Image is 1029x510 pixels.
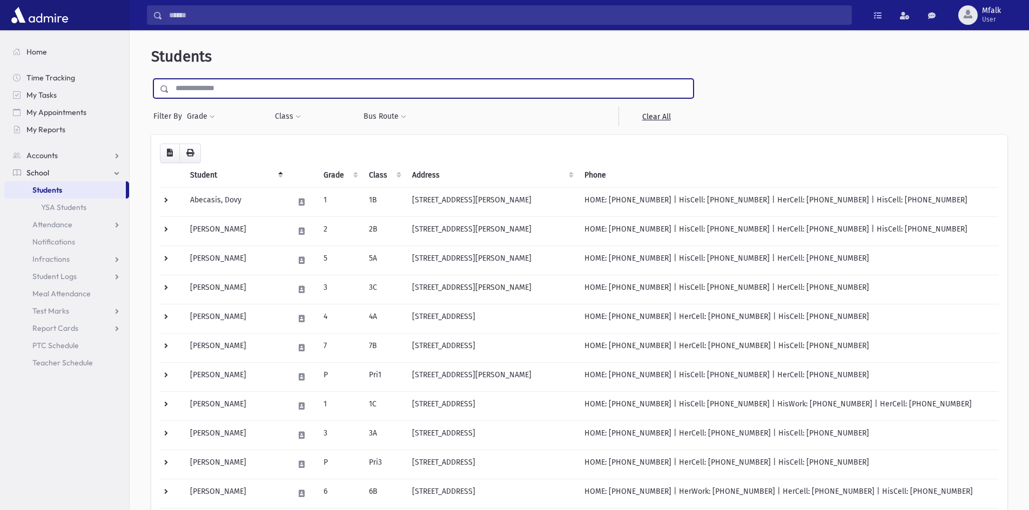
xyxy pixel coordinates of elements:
[32,306,69,316] span: Test Marks
[184,450,287,479] td: [PERSON_NAME]
[26,107,86,117] span: My Appointments
[362,450,406,479] td: Pri3
[274,107,301,126] button: Class
[578,246,999,275] td: HOME: [PHONE_NUMBER] | HisCell: [PHONE_NUMBER] | HerCell: [PHONE_NUMBER]
[26,90,57,100] span: My Tasks
[4,43,129,60] a: Home
[406,216,578,246] td: [STREET_ADDRESS][PERSON_NAME]
[406,450,578,479] td: [STREET_ADDRESS]
[406,479,578,508] td: [STREET_ADDRESS]
[4,250,129,268] a: Infractions
[184,333,287,362] td: [PERSON_NAME]
[184,163,287,188] th: Student: activate to sort column descending
[362,420,406,450] td: 3A
[578,391,999,420] td: HOME: [PHONE_NUMBER] | HisCell: [PHONE_NUMBER] | HisWork: [PHONE_NUMBER] | HerCell: [PHONE_NUMBER]
[4,319,129,337] a: Report Cards
[362,187,406,216] td: 1B
[362,246,406,275] td: 5A
[362,163,406,188] th: Class: activate to sort column ascending
[578,450,999,479] td: HOME: [PHONE_NUMBER] | HerCell: [PHONE_NUMBER] | HisCell: [PHONE_NUMBER]
[317,362,362,391] td: P
[26,125,65,134] span: My Reports
[578,163,999,188] th: Phone
[151,47,212,65] span: Students
[317,450,362,479] td: P
[317,479,362,508] td: 6
[578,216,999,246] td: HOME: [PHONE_NUMBER] | HisCell: [PHONE_NUMBER] | HerCell: [PHONE_NUMBER] | HisCell: [PHONE_NUMBER]
[4,164,129,181] a: School
[317,391,362,420] td: 1
[184,304,287,333] td: [PERSON_NAME]
[26,73,75,83] span: Time Tracking
[4,147,129,164] a: Accounts
[4,104,129,121] a: My Appointments
[9,4,71,26] img: AdmirePro
[32,237,75,247] span: Notifications
[32,254,70,264] span: Infractions
[317,216,362,246] td: 2
[578,187,999,216] td: HOME: [PHONE_NUMBER] | HisCell: [PHONE_NUMBER] | HerCell: [PHONE_NUMBER] | HisCell: [PHONE_NUMBER]
[184,362,287,391] td: [PERSON_NAME]
[26,168,49,178] span: School
[317,304,362,333] td: 4
[184,246,287,275] td: [PERSON_NAME]
[406,391,578,420] td: [STREET_ADDRESS]
[4,302,129,319] a: Test Marks
[32,289,91,298] span: Meal Attendance
[317,275,362,304] td: 3
[4,285,129,302] a: Meal Attendance
[406,304,578,333] td: [STREET_ADDRESS]
[4,268,129,285] a: Student Logs
[32,271,77,281] span: Student Logs
[982,6,1001,15] span: Mfalk
[317,333,362,362] td: 7
[4,181,126,199] a: Students
[153,111,186,122] span: Filter By
[179,144,201,163] button: Print
[184,187,287,216] td: Abecasis, Dovy
[186,107,216,126] button: Grade
[578,333,999,362] td: HOME: [PHONE_NUMBER] | HerCell: [PHONE_NUMBER] | HisCell: [PHONE_NUMBER]
[32,185,62,195] span: Students
[406,163,578,188] th: Address: activate to sort column ascending
[406,362,578,391] td: [STREET_ADDRESS][PERSON_NAME]
[362,304,406,333] td: 4A
[4,337,129,354] a: PTC Schedule
[184,391,287,420] td: [PERSON_NAME]
[618,107,694,126] a: Clear All
[406,275,578,304] td: [STREET_ADDRESS][PERSON_NAME]
[362,391,406,420] td: 1C
[406,420,578,450] td: [STREET_ADDRESS]
[163,5,851,25] input: Search
[406,187,578,216] td: [STREET_ADDRESS][PERSON_NAME]
[362,479,406,508] td: 6B
[578,275,999,304] td: HOME: [PHONE_NUMBER] | HisCell: [PHONE_NUMBER] | HerCell: [PHONE_NUMBER]
[184,479,287,508] td: [PERSON_NAME]
[4,233,129,250] a: Notifications
[32,220,72,229] span: Attendance
[26,47,47,57] span: Home
[4,86,129,104] a: My Tasks
[317,187,362,216] td: 1
[363,107,407,126] button: Bus Route
[4,199,129,216] a: YSA Students
[578,362,999,391] td: HOME: [PHONE_NUMBER] | HisCell: [PHONE_NUMBER] | HerCell: [PHONE_NUMBER]
[362,333,406,362] td: 7B
[160,144,180,163] button: CSV
[4,216,129,233] a: Attendance
[184,216,287,246] td: [PERSON_NAME]
[317,163,362,188] th: Grade: activate to sort column ascending
[362,362,406,391] td: Pri1
[4,121,129,138] a: My Reports
[406,246,578,275] td: [STREET_ADDRESS][PERSON_NAME]
[982,15,1001,24] span: User
[317,246,362,275] td: 5
[184,275,287,304] td: [PERSON_NAME]
[32,323,78,333] span: Report Cards
[578,420,999,450] td: HOME: [PHONE_NUMBER] | HerCell: [PHONE_NUMBER] | HisCell: [PHONE_NUMBER]
[406,333,578,362] td: [STREET_ADDRESS]
[4,354,129,371] a: Teacher Schedule
[184,420,287,450] td: [PERSON_NAME]
[317,420,362,450] td: 3
[578,304,999,333] td: HOME: [PHONE_NUMBER] | HerCell: [PHONE_NUMBER] | HisCell: [PHONE_NUMBER]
